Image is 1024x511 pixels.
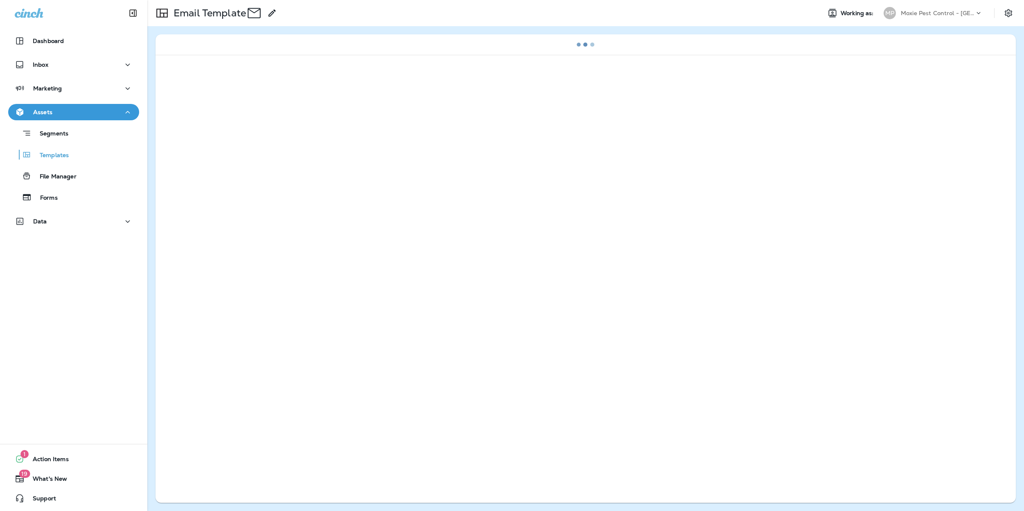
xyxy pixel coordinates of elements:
[8,470,139,487] button: 19What's New
[19,470,30,478] span: 19
[8,189,139,206] button: Forms
[8,124,139,142] button: Segments
[8,490,139,506] button: Support
[32,130,68,138] p: Segments
[8,213,139,230] button: Data
[32,173,77,181] p: File Manager
[8,146,139,163] button: Templates
[1001,6,1016,20] button: Settings
[884,7,896,19] div: MP
[25,475,67,485] span: What's New
[32,152,69,160] p: Templates
[33,38,64,44] p: Dashboard
[33,85,62,92] p: Marketing
[122,5,144,21] button: Collapse Sidebar
[8,104,139,120] button: Assets
[901,10,974,16] p: Moxie Pest Control - [GEOGRAPHIC_DATA] [GEOGRAPHIC_DATA]
[32,194,58,202] p: Forms
[8,167,139,185] button: File Manager
[170,7,246,19] p: Email Template
[8,80,139,97] button: Marketing
[8,33,139,49] button: Dashboard
[8,56,139,73] button: Inbox
[841,10,875,17] span: Working as:
[25,495,56,505] span: Support
[25,456,69,466] span: Action Items
[20,450,29,458] span: 1
[8,451,139,467] button: 1Action Items
[33,218,47,225] p: Data
[33,61,48,68] p: Inbox
[33,109,52,115] p: Assets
